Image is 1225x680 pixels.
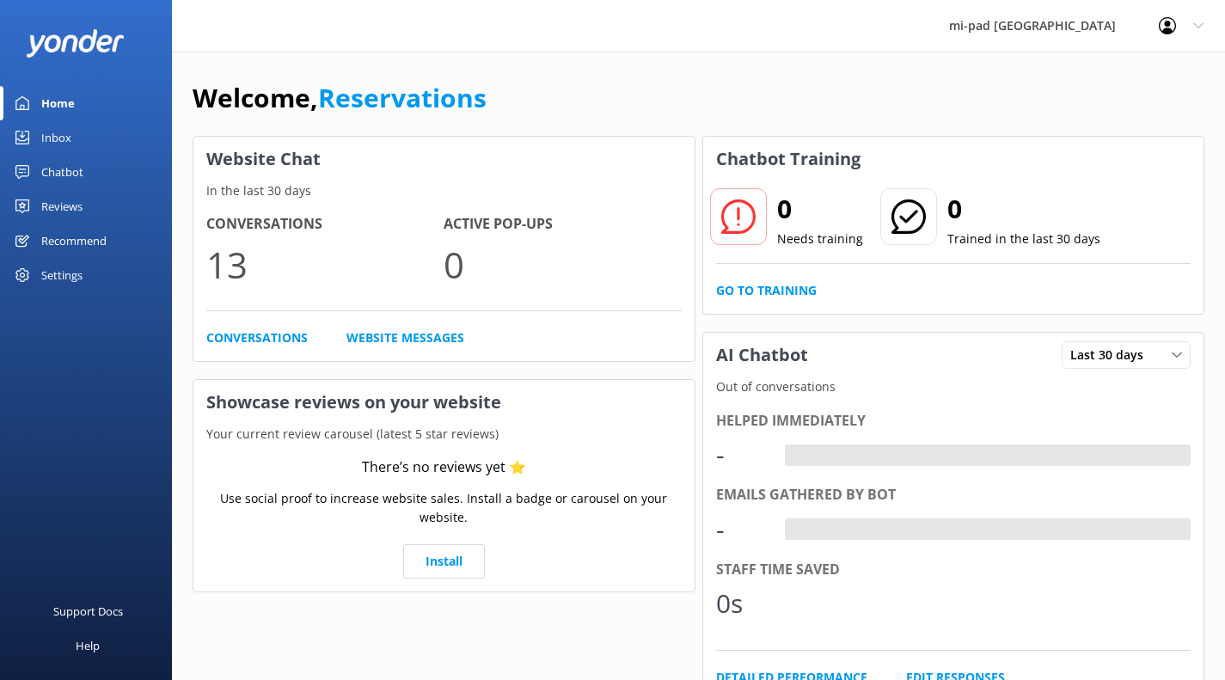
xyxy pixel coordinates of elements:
div: 0s [716,583,768,624]
h2: 0 [947,188,1100,230]
div: - [785,444,798,467]
a: Reservations [318,80,487,115]
div: Settings [41,258,83,292]
h4: Active Pop-ups [444,213,681,236]
div: Help [76,628,100,663]
div: Support Docs [53,594,123,628]
div: - [716,434,768,475]
a: Website Messages [346,328,464,347]
h2: 0 [777,188,863,230]
p: Trained in the last 30 days [947,230,1100,248]
p: Use social proof to increase website sales. Install a badge or carousel on your website. [206,489,682,528]
h3: Showcase reviews on your website [193,380,695,425]
div: Home [41,86,75,120]
h3: AI Chatbot [703,333,821,377]
div: Recommend [41,224,107,258]
div: Chatbot [41,155,83,189]
div: There’s no reviews yet ⭐ [362,456,526,479]
a: Go to Training [716,281,817,300]
p: 0 [444,236,681,293]
p: In the last 30 days [193,181,695,200]
div: Reviews [41,189,83,224]
div: Helped immediately [716,410,1191,432]
p: Your current review carousel (latest 5 star reviews) [193,425,695,444]
a: Install [403,544,485,579]
h1: Welcome, [193,77,487,119]
p: Out of conversations [703,377,1204,396]
div: Emails gathered by bot [716,484,1191,506]
div: Inbox [41,120,71,155]
h3: Website Chat [193,137,695,181]
div: - [716,509,768,550]
p: 13 [206,236,444,293]
img: yonder-white-logo.png [26,29,125,58]
h3: Chatbot Training [703,137,873,181]
p: Needs training [777,230,863,248]
div: - [785,518,798,541]
h4: Conversations [206,213,444,236]
div: Staff time saved [716,559,1191,581]
a: Conversations [206,328,308,347]
span: Last 30 days [1070,346,1154,365]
